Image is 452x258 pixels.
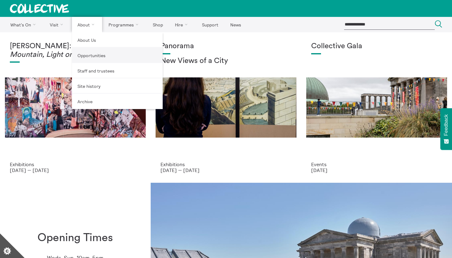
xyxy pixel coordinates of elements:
a: Support [196,17,224,32]
a: What's On [5,17,43,32]
p: Exhibitions [161,162,291,167]
a: About Us [72,32,163,48]
a: Collective Gala 2023. Image credit Sally Jubb. Collective Gala Events [DATE] [301,32,452,183]
p: [DATE] — [DATE] [10,167,141,173]
a: About [72,17,102,32]
p: [DATE] [311,167,442,173]
a: Hire [170,17,196,32]
h1: Collective Gala [311,42,442,51]
button: Feedback - Show survey [440,108,452,150]
p: Exhibitions [10,162,141,167]
a: Site history [72,78,163,94]
p: [DATE] — [DATE] [161,167,291,173]
a: News [225,17,246,32]
h1: Panorama [161,42,291,51]
a: Shop [147,17,168,32]
a: Visit [45,17,71,32]
em: Fire on the Mountain, Light on the Hill [10,42,107,58]
a: Staff and trustees [72,63,163,78]
a: Programmes [103,17,146,32]
a: Archive [72,94,163,109]
p: Events [311,162,442,167]
span: Feedback [443,114,449,136]
a: Collective Panorama June 2025 small file 8 Panorama New Views of a City Exhibitions [DATE] — [DATE] [151,32,301,183]
h1: [PERSON_NAME]: [10,42,141,59]
h2: New Views of a City [161,57,291,65]
h1: Opening Times [38,232,113,244]
a: Opportunities [72,48,163,63]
